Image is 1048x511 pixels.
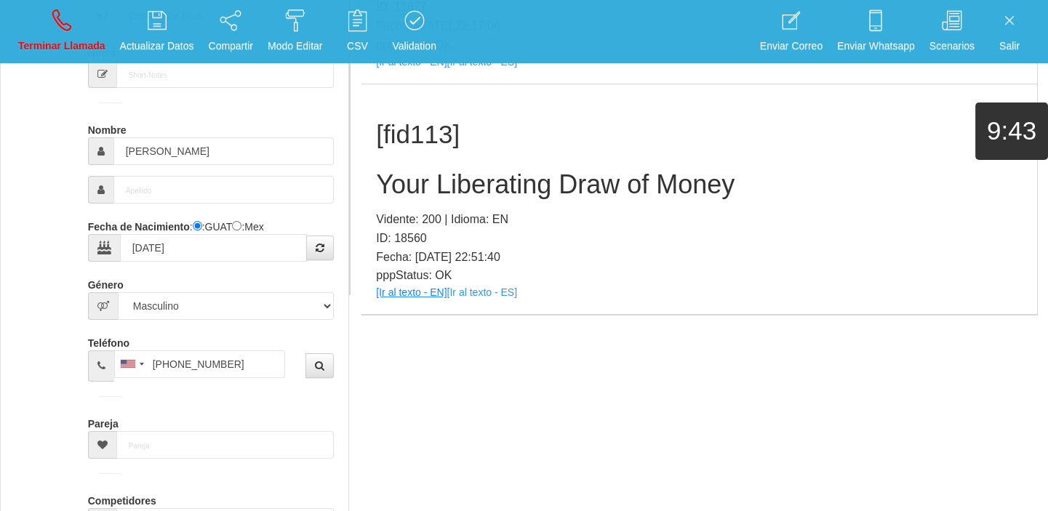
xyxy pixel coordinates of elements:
input: :Yuca-Mex [232,221,241,230]
a: [Ir al texto - EN] [376,56,447,68]
input: Apellido [113,176,335,204]
input: :Quechi GUAT [193,221,202,230]
p: Terminar Llamada [18,38,105,55]
a: [Ir al texto - ES] [447,56,517,68]
a: Salir [984,4,1035,59]
h1: [fid113] [376,121,1023,149]
label: Nombre [88,118,127,137]
h2: Your Liberating Draw of Money [376,170,1023,199]
input: Pareja [116,431,335,459]
a: Validation [387,4,441,59]
p: CSV [337,38,377,55]
a: Actualizar Datos [115,4,199,59]
label: Pareja [88,411,119,431]
input: Teléfono [114,350,285,378]
p: Enviar Whatsapp [837,38,915,55]
a: [Ir al texto - ES] [447,286,517,298]
a: Compartir [204,4,258,59]
p: Enviar Correo [760,38,823,55]
p: Actualizar Datos [120,38,194,55]
label: Fecha de Nacimiento [88,214,190,234]
p: Vidente: 200 | Idioma: EN [376,210,1023,229]
a: Modo Editar [263,4,327,59]
p: Salir [989,38,1030,55]
a: Enviar Correo [755,4,828,59]
label: Competidores [88,488,156,508]
input: Short-Notes [116,60,335,88]
h1: 9:43 [975,117,1048,145]
p: Modo Editar [268,38,322,55]
p: Compartir [209,38,253,55]
div: United States: +1 [115,351,148,377]
p: ID: 18560 [376,229,1023,248]
a: CSV [332,4,383,59]
a: Terminar Llamada [13,4,111,59]
p: Fecha: [DATE] 22:51:40 [376,248,1023,267]
p: Scenarios [929,38,975,55]
p: Validation [392,38,436,55]
label: Teléfono [88,331,129,350]
div: : :GUAT :Mex [88,214,335,262]
label: Género [88,273,124,292]
a: [Ir al texto - EN] [376,286,447,298]
p: pppStatus: OK [376,266,1023,285]
input: Nombre [113,137,335,165]
a: Enviar Whatsapp [832,4,920,59]
a: Scenarios [924,4,980,59]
